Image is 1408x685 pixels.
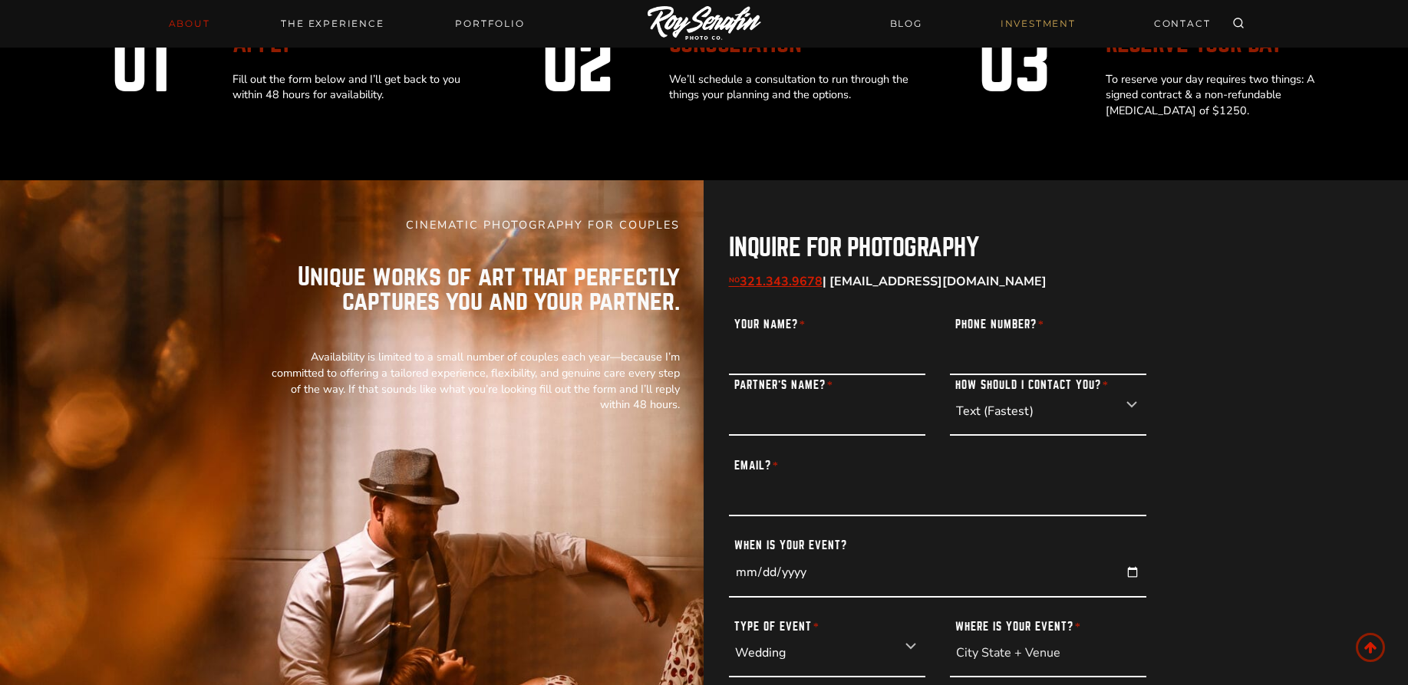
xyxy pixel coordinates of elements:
sub: NO [729,275,740,285]
h5: CINEMATIC PHOTOGRAPHY FOR COUPLES [262,217,680,234]
a: About [160,13,219,35]
p: Fill out the form below and I’ll get back to you within 48 hours for availability. [232,71,473,104]
img: Logo of Roy Serafin Photo Co., featuring stylized text in white on a light background, representi... [648,6,761,42]
label: Phone Number? [950,315,1050,331]
label: When is your event? [729,535,852,551]
h2: 02 [498,29,657,103]
a: THE EXPERIENCE [272,13,393,35]
h2: inquire for photography [729,235,1146,260]
label: How Should I contact You? [950,375,1115,390]
label: Partner’s Name? [729,375,839,390]
label: Where is your event? [950,617,1087,633]
nav: Primary Navigation [160,13,534,35]
h2: 03 [935,29,1093,103]
input: City State + Venue [950,617,1146,678]
a: BLOG [881,10,932,37]
nav: Secondary Navigation [881,10,1220,37]
p: We’ll schedule a consultation to run through the things your planning and the options. [669,71,910,104]
label: Type of Event [729,617,826,633]
h2: 01 [61,29,220,103]
a: Scroll to top [1356,633,1385,662]
p: Availability is limited to a small number of couples each year—because I’m committed to offering ... [262,349,680,413]
a: INVESTMENT [991,10,1085,37]
a: NO321.343.9678 [729,273,823,290]
strong: | [EMAIL_ADDRESS][DOMAIN_NAME] [729,273,1047,290]
p: Unique works of art that perfectly captures you and your partner. [262,259,680,314]
a: CONTACT [1145,10,1220,37]
button: View Search Form [1228,13,1249,35]
a: Portfolio [446,13,533,35]
p: To reserve your day requires two things: A signed contract & a non-refundable [MEDICAL_DATA] of $... [1106,71,1347,119]
label: Email? [729,456,785,471]
label: Your Name? [729,315,812,331]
